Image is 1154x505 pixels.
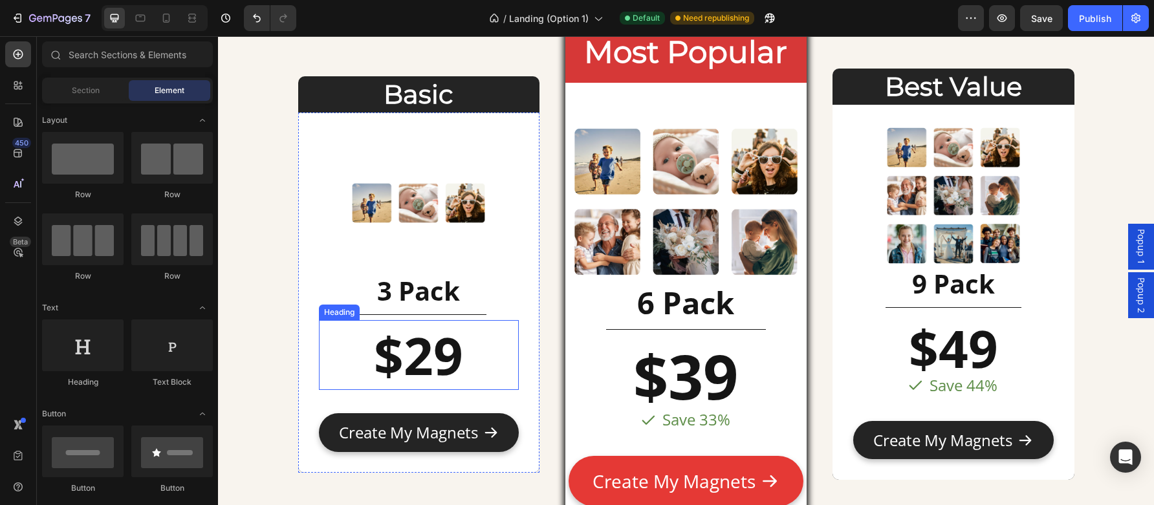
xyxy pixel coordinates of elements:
[683,12,749,24] span: Need republishing
[131,270,213,282] div: Row
[80,40,321,76] h2: Basic
[1031,13,1052,24] span: Save
[12,138,31,148] div: 450
[244,5,296,31] div: Undo/Redo
[1020,5,1063,31] button: Save
[192,110,213,131] span: Toggle open
[218,36,1154,505] iframe: Design area
[42,302,58,314] span: Text
[712,335,779,363] p: Save 44%
[666,89,806,230] img: gempages_568426089907487681-c3770144-1fed-498f-9442-57057733cb6e.png
[351,420,585,470] button: Create My Magnets
[691,276,780,347] strong: $49
[121,382,260,410] div: Create My Magnets
[655,390,794,418] div: Create My Magnets
[615,32,856,69] h2: Best Value
[444,369,512,397] p: Save 33%
[42,270,124,282] div: Row
[351,48,585,283] img: gempages_568426089907487681-7ffa6184-9b07-4afe-8f55-fccd1a2855be.png
[351,246,585,288] h2: 6 Pack
[42,408,66,420] span: Button
[42,376,124,388] div: Heading
[917,241,930,277] span: Popup 2
[131,97,271,237] img: gempages_568426089907487681-92c90070-e79f-4357-84bd-2002cbd54aa8.png
[72,85,100,96] span: Section
[103,270,139,282] div: Heading
[42,41,213,67] input: Search Sections & Elements
[415,297,520,381] strong: $39
[192,403,213,424] span: Toggle open
[131,482,213,494] div: Button
[635,385,835,423] button: Create My Magnets
[635,230,835,266] h2: 9 Pack
[1110,442,1141,473] div: Open Intercom Messenger
[1068,5,1122,31] button: Publish
[101,237,301,273] h2: 3 Pack
[503,12,506,25] span: /
[42,189,124,200] div: Row
[85,10,91,26] p: 7
[192,297,213,318] span: Toggle open
[42,482,124,494] div: Button
[1079,12,1111,25] div: Publish
[101,377,301,415] button: Create My Magnets
[42,114,67,126] span: Layout
[131,189,213,200] div: Row
[10,237,31,247] div: Beta
[633,12,660,24] span: Default
[917,193,930,228] span: Popup 1
[5,5,96,31] button: 7
[155,85,184,96] span: Element
[375,429,538,461] div: Create My Magnets
[509,12,589,25] span: Landing (Option 1)
[156,283,245,354] strong: $29
[131,376,213,388] div: Text Block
